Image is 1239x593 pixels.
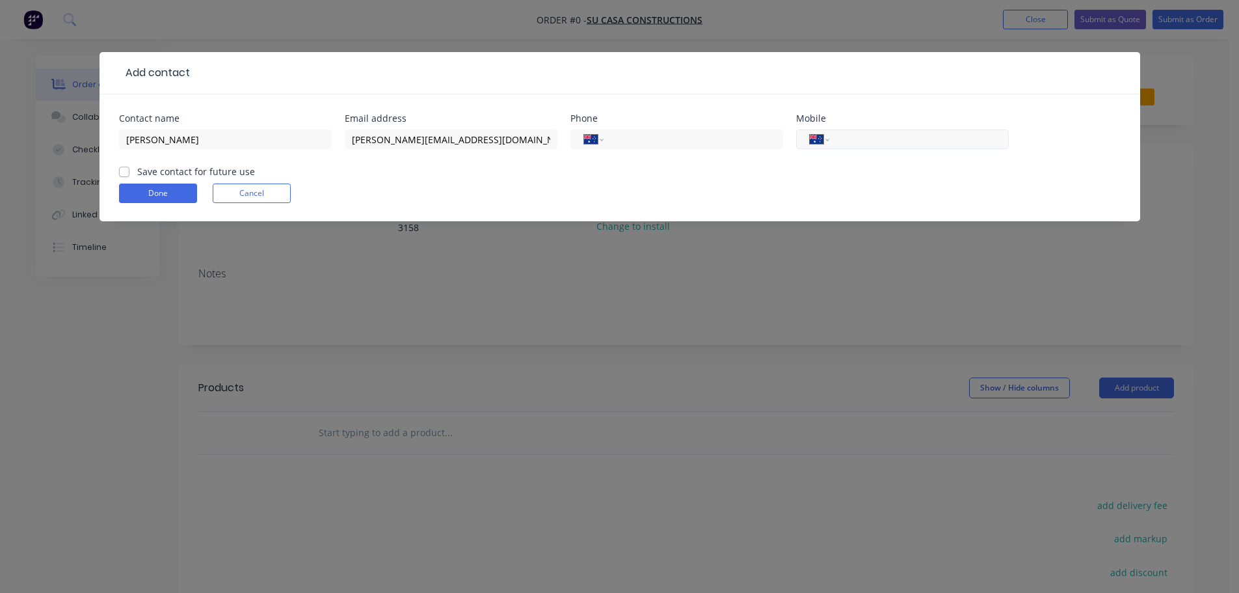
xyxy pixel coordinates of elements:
[213,184,291,203] button: Cancel
[345,114,557,123] div: Email address
[119,114,332,123] div: Contact name
[119,184,197,203] button: Done
[570,114,783,123] div: Phone
[119,65,190,81] div: Add contact
[796,114,1009,123] div: Mobile
[137,165,255,178] label: Save contact for future use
